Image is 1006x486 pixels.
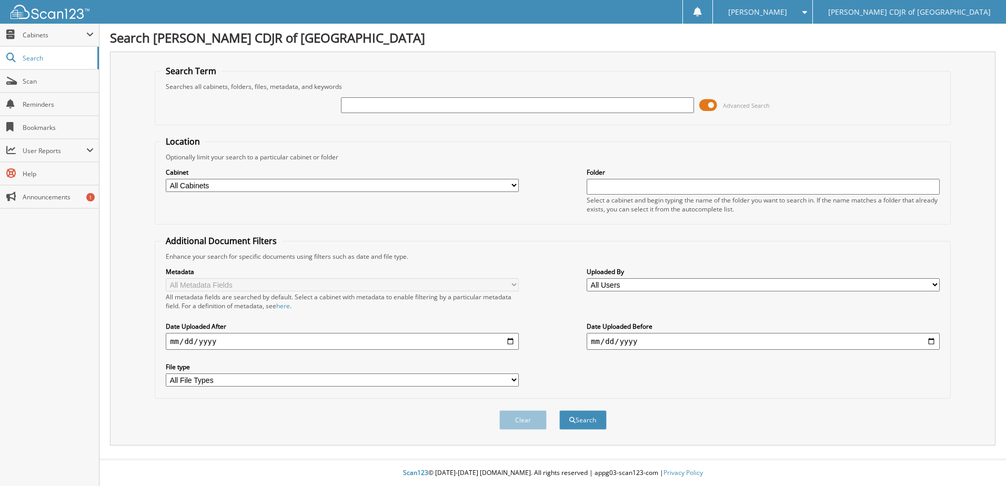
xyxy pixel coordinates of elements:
[99,460,1006,486] div: © [DATE]-[DATE] [DOMAIN_NAME]. All rights reserved | appg03-scan123-com |
[160,82,945,91] div: Searches all cabinets, folders, files, metadata, and keywords
[110,29,995,46] h1: Search [PERSON_NAME] CDJR of [GEOGRAPHIC_DATA]
[587,196,940,214] div: Select a cabinet and begin typing the name of the folder you want to search in. If the name match...
[11,5,89,19] img: scan123-logo-white.svg
[86,193,95,201] div: 1
[23,169,94,178] span: Help
[166,322,519,331] label: Date Uploaded After
[166,362,519,371] label: File type
[23,31,86,39] span: Cabinets
[723,102,770,109] span: Advanced Search
[23,54,92,63] span: Search
[728,9,787,15] span: [PERSON_NAME]
[160,136,205,147] legend: Location
[23,123,94,132] span: Bookmarks
[23,146,86,155] span: User Reports
[166,333,519,350] input: start
[828,9,991,15] span: [PERSON_NAME] CDJR of [GEOGRAPHIC_DATA]
[587,322,940,331] label: Date Uploaded Before
[160,235,282,247] legend: Additional Document Filters
[953,436,1006,486] iframe: Chat Widget
[587,333,940,350] input: end
[23,193,94,201] span: Announcements
[587,168,940,177] label: Folder
[166,267,519,276] label: Metadata
[403,468,428,477] span: Scan123
[663,468,703,477] a: Privacy Policy
[23,77,94,86] span: Scan
[23,100,94,109] span: Reminders
[587,267,940,276] label: Uploaded By
[160,153,945,161] div: Optionally limit your search to a particular cabinet or folder
[166,168,519,177] label: Cabinet
[499,410,547,430] button: Clear
[166,292,519,310] div: All metadata fields are searched by default. Select a cabinet with metadata to enable filtering b...
[160,65,222,77] legend: Search Term
[160,252,945,261] div: Enhance your search for specific documents using filters such as date and file type.
[276,301,290,310] a: here
[559,410,607,430] button: Search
